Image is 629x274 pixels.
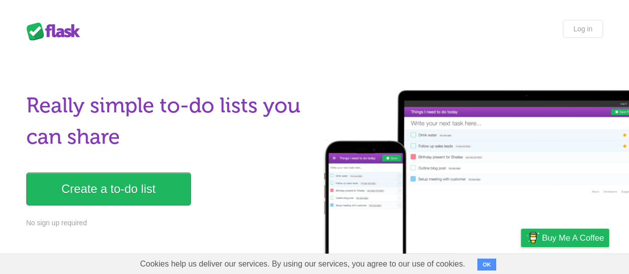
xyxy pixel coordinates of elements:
[477,259,497,271] button: OK
[526,229,539,246] img: Buy me a coffee
[26,22,86,40] div: Flask Lists
[26,90,309,153] h1: Really simple to-do lists you can share
[26,173,191,205] a: Create a to-do list
[130,254,475,274] span: Cookies help us deliver our services. By using our services, you agree to our use of cookies.
[26,218,309,228] p: No sign up required
[563,20,603,38] a: Log in
[521,229,609,247] a: Buy me a coffee
[542,229,604,247] span: Buy me a coffee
